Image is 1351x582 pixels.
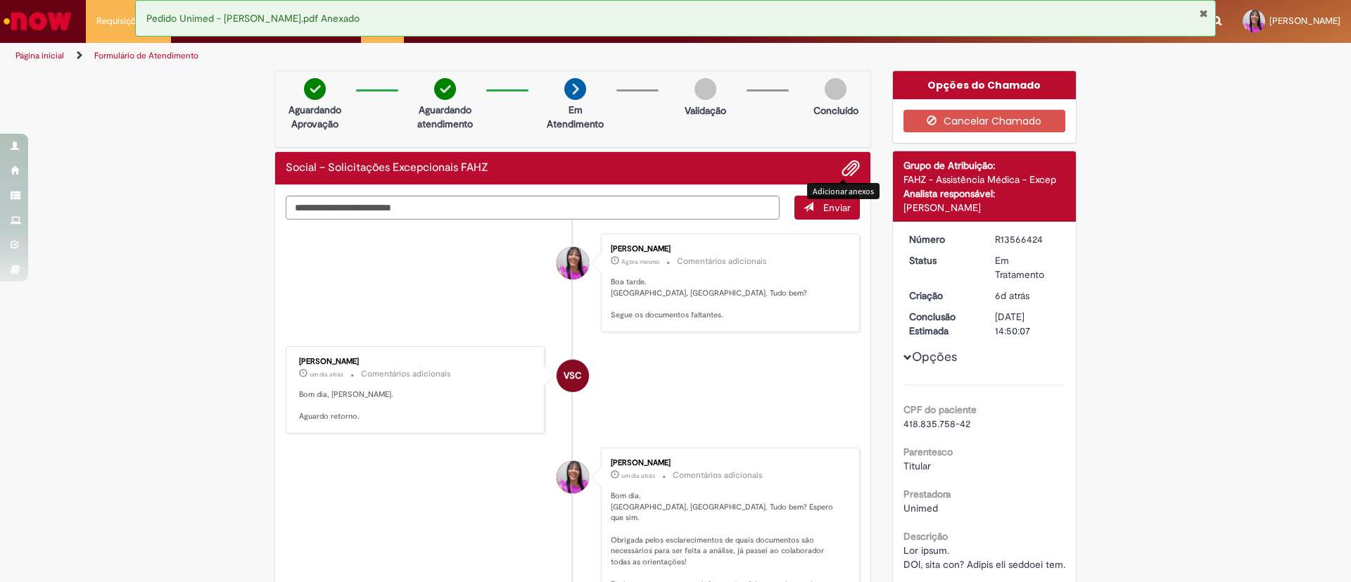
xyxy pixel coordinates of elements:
img: img-circle-grey.png [694,78,716,100]
p: Em Atendimento [541,103,609,131]
div: [PERSON_NAME] [611,459,845,467]
div: Opções do Chamado [893,71,1077,99]
p: Aguardando atendimento [411,103,479,131]
img: ServiceNow [1,7,74,35]
ul: Trilhas de página [11,43,890,69]
button: Enviar [794,196,860,220]
span: um dia atrás [310,370,343,379]
time: 29/09/2025 08:46:24 [621,472,655,480]
dt: Status [899,253,985,267]
dt: Criação [899,289,985,303]
div: Analista responsável: [903,186,1066,201]
div: R13566424 [995,232,1060,246]
div: Lauane Laissa De Oliveira [557,461,589,493]
small: Comentários adicionais [361,368,451,380]
b: CPF do paciente [903,403,977,416]
span: 6d atrás [995,289,1029,302]
div: Vitoria Santos Cardoso [557,360,589,392]
img: arrow-next.png [564,78,586,100]
a: Formulário de Atendimento [94,50,198,61]
img: img-circle-grey.png [825,78,846,100]
div: [PERSON_NAME] [903,201,1066,215]
span: Enviar [823,201,851,214]
b: Prestadora [903,488,951,500]
p: Boa tarde. [GEOGRAPHIC_DATA], [GEOGRAPHIC_DATA]. Tudo bem? Segue os documentos faltantes. [611,277,845,321]
div: FAHZ - Assistência Médica - Excep [903,172,1066,186]
span: Agora mesmo [621,258,659,266]
dt: Número [899,232,985,246]
span: um dia atrás [621,472,655,480]
div: Grupo de Atribuição: [903,158,1066,172]
div: Lauane Laissa De Oliveira [557,247,589,279]
b: Parentesco [903,445,953,458]
a: Página inicial [15,50,64,61]
dt: Conclusão Estimada [899,310,985,338]
button: Cancelar Chamado [903,110,1066,132]
small: Comentários adicionais [673,469,763,481]
span: VSC [564,359,582,393]
textarea: Digite sua mensagem aqui... [286,196,780,220]
p: Concluído [813,103,858,118]
div: Adicionar anexos [807,183,880,199]
h2: Social – Solicitações Excepcionais FAHZ Histórico de tíquete [286,162,488,175]
span: 418.835.758-42 [903,417,970,430]
p: Validação [685,103,726,118]
div: 25/09/2025 12:24:05 [995,289,1060,303]
time: 30/09/2025 16:44:01 [621,258,659,266]
div: [PERSON_NAME] [611,245,845,253]
b: Descrição [903,530,948,543]
small: Comentários adicionais [677,255,767,267]
span: Titular [903,460,931,472]
img: check-circle-green.png [434,78,456,100]
div: [PERSON_NAME] [299,358,533,366]
button: Adicionar anexos [842,159,860,177]
p: Bom dia, [PERSON_NAME]. Aguardo retorno. [299,389,533,422]
p: Aguardando Aprovação [281,103,349,131]
img: check-circle-green.png [304,78,326,100]
div: Em Tratamento [995,253,1060,281]
button: Fechar Notificação [1199,8,1208,19]
span: [PERSON_NAME] [1269,15,1340,27]
span: Pedido Unimed - [PERSON_NAME].pdf Anexado [146,12,360,25]
div: [DATE] 14:50:07 [995,310,1060,338]
time: 25/09/2025 12:24:05 [995,289,1029,302]
span: Requisições [96,14,146,28]
span: Unimed [903,502,938,514]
